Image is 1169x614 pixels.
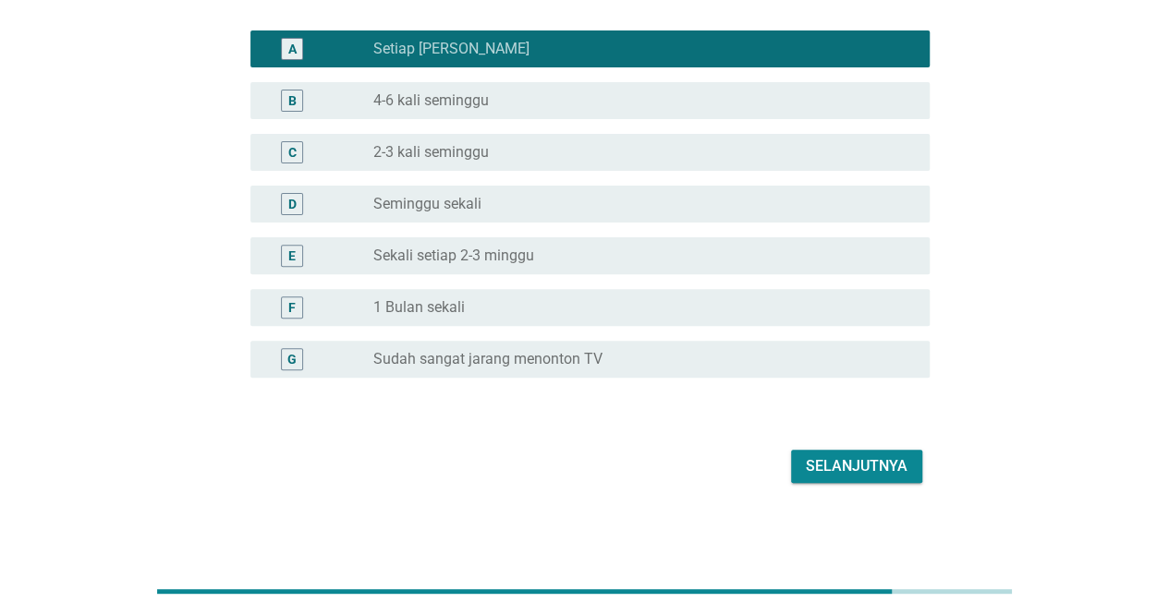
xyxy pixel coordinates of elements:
div: D [288,194,297,213]
label: 4-6 kali seminggu [373,91,489,110]
label: Sekali setiap 2-3 minggu [373,247,534,265]
div: E [288,246,296,265]
div: A [288,39,297,58]
div: F [288,297,296,317]
button: Selanjutnya [791,450,922,483]
label: 1 Bulan sekali [373,298,465,317]
label: Seminggu sekali [373,195,481,213]
div: Selanjutnya [806,455,907,477]
div: C [288,142,297,162]
label: Setiap [PERSON_NAME] [373,40,530,58]
div: G [287,349,297,368]
label: Sudah sangat jarang menonton TV [373,350,603,368]
label: 2-3 kali seminggu [373,143,489,162]
div: B [288,90,297,110]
